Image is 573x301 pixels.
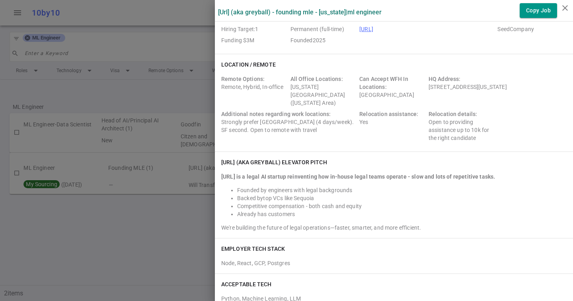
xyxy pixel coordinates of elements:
[429,111,477,117] span: Relocation details:
[221,25,287,33] span: Hiring Target
[221,280,272,288] h6: ACCEPTABLE TECH
[237,194,567,202] li: top VCs like Sequoia
[221,224,567,232] div: We're building the future of legal operations—faster, smarter, and more efficient.
[359,110,425,142] div: Yes
[429,110,495,142] div: Open to providing assistance up to 10k for the right candidate
[221,110,356,142] div: Strongly prefer [GEOGRAPHIC_DATA] (4 days/week). SF second. Open to remote with travel
[237,186,567,194] li: Founded by engineers with legal backgrounds
[221,111,331,117] span: Additional notes regarding work locations:
[221,61,276,69] h6: Location / Remote
[221,76,265,82] span: Remote Options:
[221,245,285,253] h6: EMPLOYER TECH STACK
[429,75,563,107] div: [STREET_ADDRESS][US_STATE]
[237,211,295,217] span: Already has customers
[359,26,373,32] a: [URL]
[560,3,570,13] i: close
[237,195,263,201] span: Backed by
[359,76,408,90] span: Can Accept WFH In Locations:
[221,158,327,166] h6: [URL] (aka Greyball) elevator pitch
[359,111,418,117] span: Relocation assistance:
[221,36,287,44] span: Employer Founding
[221,75,287,107] div: Remote, Hybrid, In-office
[290,75,357,107] div: [US_STATE][GEOGRAPHIC_DATA] ([US_STATE] Area)
[237,203,362,209] span: Competitive compensation - both cash and equity
[221,260,290,266] span: Node, React, GCP, Postgres
[221,173,495,180] strong: [URL] is a legal AI startup reinventing how in-house legal teams operate - slow and lots of repet...
[290,36,357,44] span: Employer Founded
[429,76,461,82] span: HQ Address:
[290,76,343,82] span: All Office Locations:
[520,3,557,18] button: Copy Job
[290,25,357,33] span: Job Type
[359,25,494,33] span: Company URL
[218,8,382,16] label: [URL] (aka Greyball) - Founding MLE - [US_STATE] | ML Engineer
[359,75,425,107] div: [GEOGRAPHIC_DATA]
[497,25,563,33] span: Employer Stage e.g. Series A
